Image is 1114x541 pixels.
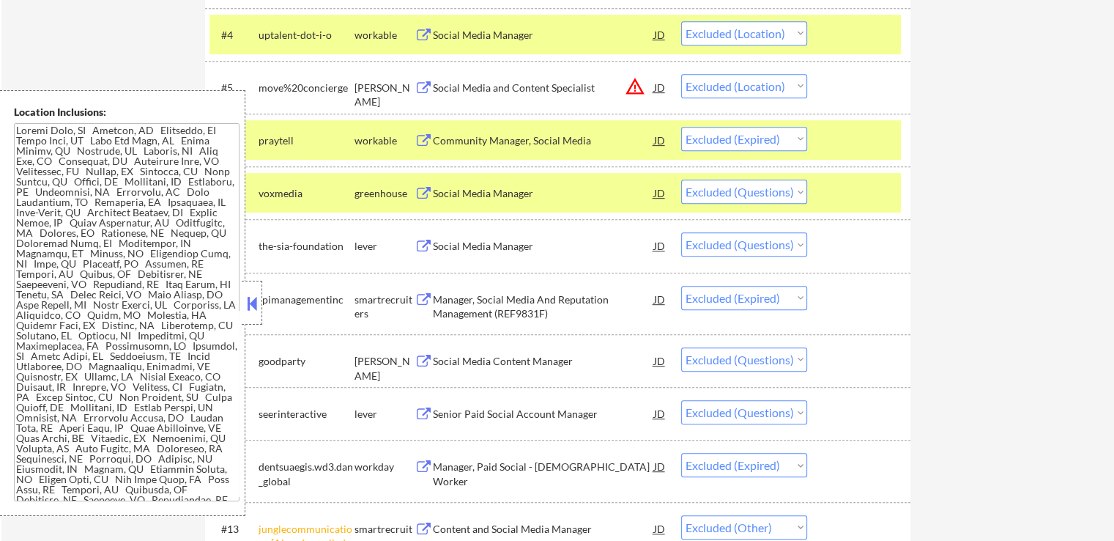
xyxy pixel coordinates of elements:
div: smartrecruiters [354,292,415,321]
div: Location Inclusions: [14,105,239,119]
div: move%20concierge [259,81,354,95]
div: seerinteractive [259,407,354,422]
div: JD [653,286,667,312]
div: #4 [221,28,247,43]
div: Senior Paid Social Account Manager [433,407,654,422]
div: #5 [221,81,247,95]
div: voxmedia [259,186,354,201]
div: lever [354,407,415,422]
div: dentsuaegis.wd3.dan_global [259,460,354,488]
div: Manager, Paid Social - [DEMOGRAPHIC_DATA] Worker [433,460,654,488]
div: JD [653,400,667,427]
button: warning_amber [625,76,645,97]
div: JD [653,180,667,206]
div: workday [354,460,415,474]
div: greenhouse [354,186,415,201]
div: Content and Social Media Manager [433,522,654,537]
div: JD [653,232,667,259]
div: uptalent-dot-i-o [259,28,354,43]
div: the-sia-foundation [259,239,354,254]
div: JD [653,21,667,48]
div: JD [653,74,667,100]
div: praytell [259,133,354,148]
div: workable [354,133,415,148]
div: [PERSON_NAME] [354,81,415,109]
div: Social Media Manager [433,186,654,201]
div: workable [354,28,415,43]
div: fpimanagementinc [259,292,354,307]
div: Social Media Content Manager [433,354,654,369]
div: Community Manager, Social Media [433,133,654,148]
div: Social Media Manager [433,28,654,43]
div: JD [653,453,667,479]
div: Manager, Social Media And Reputation Management (REF9831F) [433,292,654,321]
div: Social Media Manager [433,239,654,254]
div: #13 [221,522,247,537]
div: [PERSON_NAME] [354,354,415,383]
div: goodparty [259,354,354,369]
div: JD [653,127,667,153]
div: Social Media and Content Specialist [433,81,654,95]
div: JD [653,347,667,374]
div: lever [354,239,415,254]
